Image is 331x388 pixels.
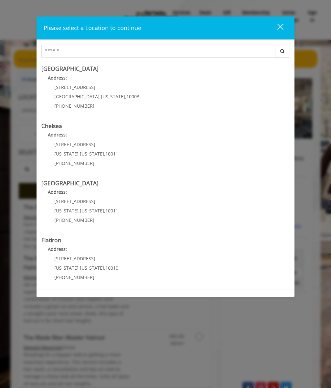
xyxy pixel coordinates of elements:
[54,93,100,100] span: [GEOGRAPHIC_DATA]
[79,265,80,271] span: ,
[105,151,118,157] span: 10011
[48,246,67,252] b: Address:
[101,93,125,100] span: [US_STATE]
[48,132,67,138] b: Address:
[41,45,276,58] input: Search Center
[41,122,62,130] b: Chelsea
[279,49,286,53] i: Search button
[265,21,287,35] button: close dialog
[44,24,141,32] span: Please select a Location to continue
[54,160,94,166] span: [PHONE_NUMBER]
[41,179,99,187] b: [GEOGRAPHIC_DATA]
[80,208,104,214] span: [US_STATE]
[80,265,104,271] span: [US_STATE]
[48,189,67,195] b: Address:
[100,93,101,100] span: ,
[105,208,118,214] span: 10011
[54,141,95,147] span: [STREET_ADDRESS]
[41,293,85,301] b: Garment District
[270,23,283,33] div: close dialog
[79,208,80,214] span: ,
[54,255,95,262] span: [STREET_ADDRESS]
[104,208,105,214] span: ,
[54,103,94,109] span: [PHONE_NUMBER]
[54,274,94,280] span: [PHONE_NUMBER]
[41,236,61,244] b: Flatiron
[54,84,95,90] span: [STREET_ADDRESS]
[54,151,79,157] span: [US_STATE]
[54,265,79,271] span: [US_STATE]
[79,151,80,157] span: ,
[80,151,104,157] span: [US_STATE]
[126,93,139,100] span: 10003
[125,93,126,100] span: ,
[41,45,290,61] div: Center Select
[104,151,105,157] span: ,
[104,265,105,271] span: ,
[54,198,95,204] span: [STREET_ADDRESS]
[105,265,118,271] span: 10010
[54,208,79,214] span: [US_STATE]
[41,65,99,72] b: [GEOGRAPHIC_DATA]
[54,217,94,223] span: [PHONE_NUMBER]
[48,75,67,81] b: Address:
